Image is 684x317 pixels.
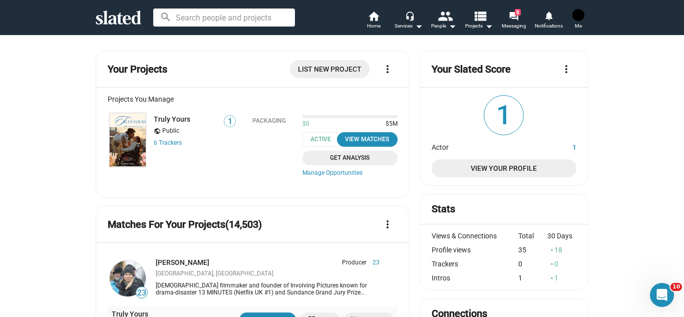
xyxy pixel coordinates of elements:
[539,141,576,151] dd: 1
[496,10,531,32] a: 3Messaging
[382,63,394,75] mat-icon: more_vert
[224,117,235,127] span: 1
[547,246,576,254] div: 18
[368,10,380,22] mat-icon: home
[108,63,167,76] mat-card-title: Your Projects
[153,9,295,27] input: Search people and projects
[337,132,398,147] button: View Matches
[432,141,539,151] dt: Actor
[518,232,547,240] div: Total
[382,120,398,128] span: $5M
[382,218,394,230] mat-icon: more_vert
[575,20,582,32] span: Me
[547,260,576,268] div: 0
[298,60,362,78] span: List New Project
[156,282,380,296] div: [DEMOGRAPHIC_DATA] filmmaker and founder of Involving Pictures known for drama-disaster 13 MINUTE...
[225,218,262,230] span: (14,503)
[108,218,262,231] mat-card-title: Matches For Your Projects
[290,60,370,78] a: List New Project
[432,63,511,76] mat-card-title: Your Slated Score
[110,260,146,296] img: Lindsay Gossling
[302,120,309,128] span: $0
[108,111,148,169] a: Truly Yours
[426,10,461,32] button: People
[432,159,576,177] a: View Your Profile
[154,139,182,146] a: 6 Trackers
[515,9,521,16] span: 3
[670,283,682,291] span: 10
[432,260,519,268] div: Trackers
[308,153,392,163] span: Get Analysis
[302,169,398,177] a: Manage Opportunities
[438,9,452,23] mat-icon: people
[650,283,674,307] iframe: Intercom live chat
[544,11,553,20] mat-icon: notifications
[342,259,367,267] span: Producer
[518,260,547,268] div: 0
[432,246,519,254] div: Profile views
[446,20,458,32] mat-icon: arrow_drop_down
[461,10,496,32] button: Projects
[547,274,576,282] div: 1
[440,159,568,177] span: View Your Profile
[356,10,391,32] a: Home
[162,127,179,135] span: Public
[572,9,584,21] img: Jessica Frew
[136,288,147,298] span: 23
[343,134,392,145] div: View Matches
[367,20,381,32] span: Home
[108,258,148,298] a: Lindsay Gossling
[509,11,518,21] mat-icon: forum
[483,20,495,32] mat-icon: arrow_drop_down
[431,20,456,32] div: People
[156,270,380,278] div: [GEOGRAPHIC_DATA], [GEOGRAPHIC_DATA]
[110,113,146,167] img: Truly Yours
[108,95,398,103] div: Projects You Manage
[154,115,190,123] a: Truly Yours
[179,139,182,146] span: s
[547,232,576,240] div: 30 Days
[548,246,555,253] mat-icon: arrow_drop_up
[465,20,493,32] span: Projects
[391,10,426,32] button: Services
[566,7,590,33] button: Jessica FrewMe
[432,274,519,282] div: Intros
[395,20,423,32] div: Services
[302,151,398,165] a: Get Analysis
[302,132,345,147] span: Active
[432,232,519,240] div: Views & Connections
[531,10,566,32] a: Notifications
[432,202,455,216] mat-card-title: Stats
[405,11,414,20] mat-icon: headset_mic
[156,258,209,266] a: [PERSON_NAME]
[484,96,523,135] span: 1
[413,20,425,32] mat-icon: arrow_drop_down
[518,274,547,282] div: 1
[518,246,547,254] div: 35
[252,117,286,124] div: Packaging
[367,259,380,267] span: 23
[502,20,526,32] span: Messaging
[473,9,487,23] mat-icon: view_list
[548,260,555,267] mat-icon: arrow_drop_up
[535,20,563,32] span: Notifications
[560,63,572,75] mat-icon: more_vert
[548,274,555,281] mat-icon: arrow_drop_up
